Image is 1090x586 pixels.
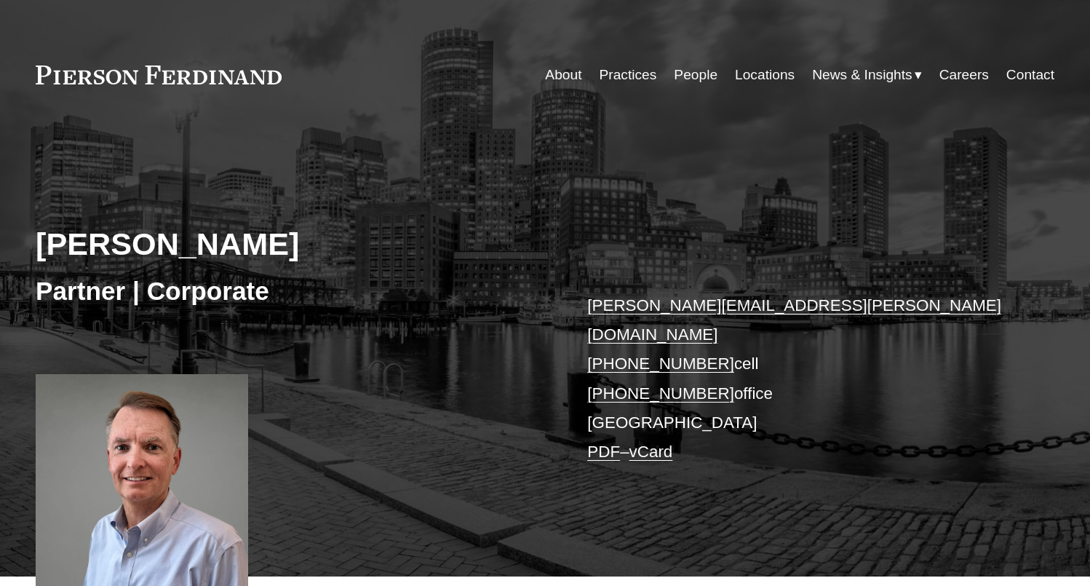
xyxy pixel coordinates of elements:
[674,61,717,89] a: People
[599,61,656,89] a: Practices
[587,384,734,403] a: [PHONE_NUMBER]
[629,443,673,461] a: vCard
[587,291,1011,467] p: cell office [GEOGRAPHIC_DATA] –
[1006,61,1054,89] a: Contact
[587,296,1001,344] a: [PERSON_NAME][EMAIL_ADDRESS][PERSON_NAME][DOMAIN_NAME]
[812,63,912,88] span: News & Insights
[812,61,922,89] a: folder dropdown
[36,275,545,307] h3: Partner | Corporate
[587,443,620,461] a: PDF
[735,61,795,89] a: Locations
[545,61,581,89] a: About
[587,355,734,373] a: [PHONE_NUMBER]
[939,61,989,89] a: Careers
[36,225,545,263] h2: [PERSON_NAME]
